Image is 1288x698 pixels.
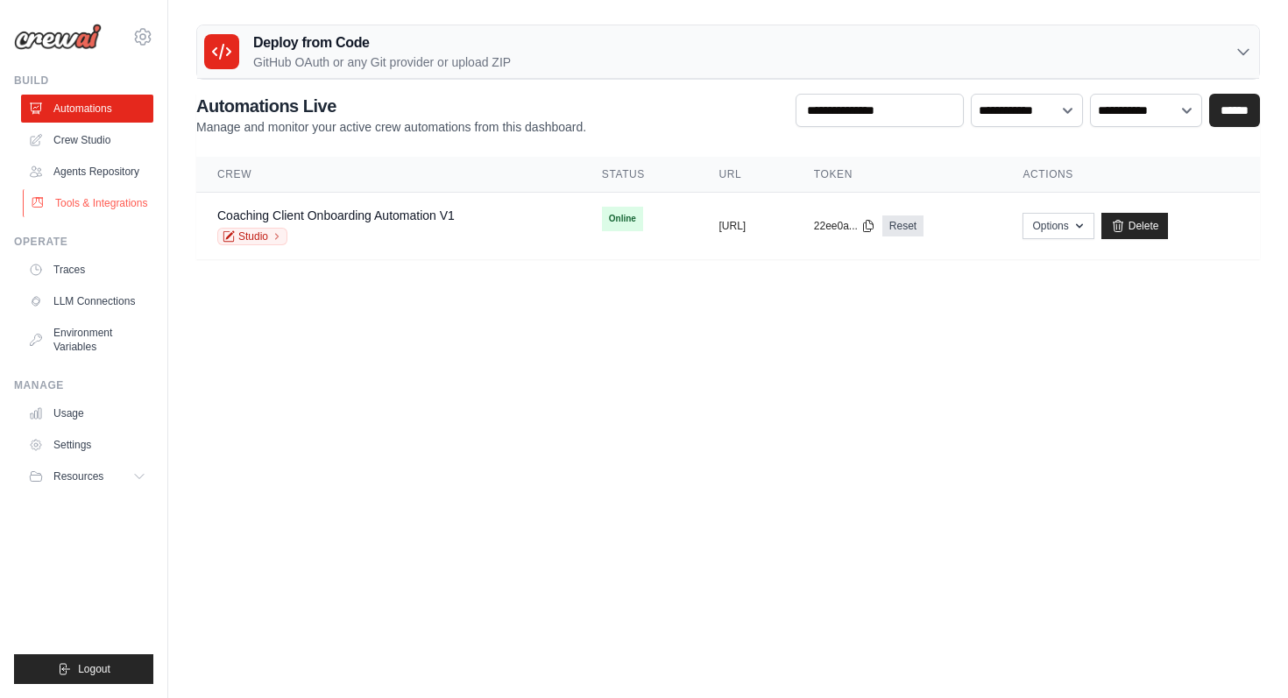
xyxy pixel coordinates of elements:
iframe: Chat Widget [1200,614,1288,698]
a: Usage [21,399,153,427]
h3: Deploy from Code [253,32,511,53]
a: Agents Repository [21,158,153,186]
div: Operate [14,235,153,249]
span: Resources [53,469,103,483]
span: Online [602,207,643,231]
h2: Automations Live [196,94,586,118]
a: Settings [21,431,153,459]
button: Logout [14,654,153,684]
p: GitHub OAuth or any Git provider or upload ZIP [253,53,511,71]
div: Manage [14,378,153,392]
th: Crew [196,157,581,193]
button: Options [1023,213,1093,239]
a: LLM Connections [21,287,153,315]
div: Build [14,74,153,88]
th: Actions [1001,157,1260,193]
button: 22ee0a... [814,219,875,233]
button: Resources [21,462,153,490]
a: Coaching Client Onboarding Automation V1 [217,208,455,222]
span: Logout [78,662,110,676]
a: Delete [1101,213,1169,239]
th: URL [698,157,793,193]
a: Tools & Integrations [23,189,155,217]
th: Status [581,157,698,193]
a: Environment Variables [21,319,153,361]
a: Studio [217,228,287,245]
img: Logo [14,24,102,50]
a: Reset [882,215,924,236]
th: Token [793,157,1002,193]
a: Automations [21,95,153,123]
a: Traces [21,256,153,284]
a: Crew Studio [21,126,153,154]
p: Manage and monitor your active crew automations from this dashboard. [196,118,586,136]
